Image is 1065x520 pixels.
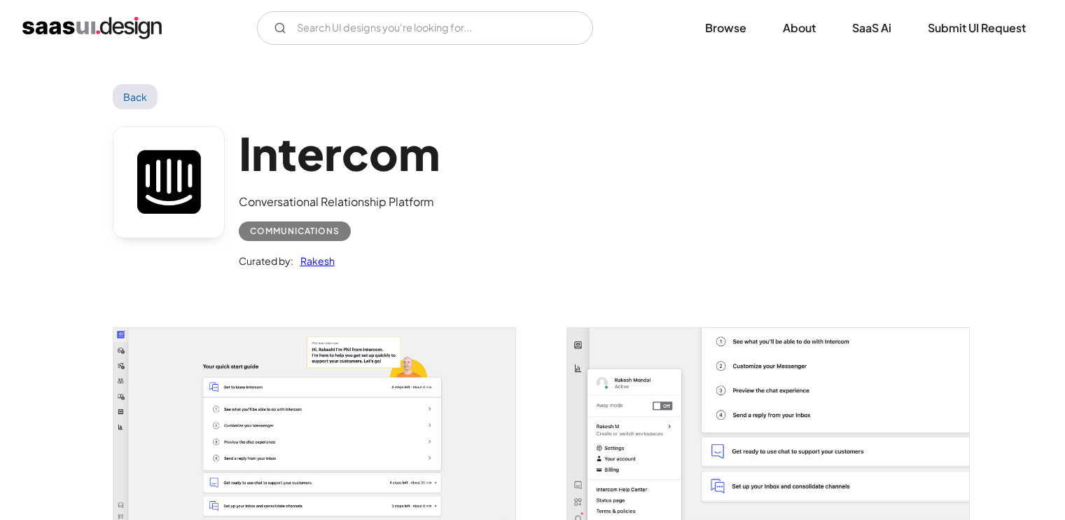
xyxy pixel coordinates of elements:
[239,193,440,210] div: Conversational Relationship Platform
[239,252,293,269] div: Curated by:
[239,126,440,180] h1: Intercom
[257,11,593,45] form: Email Form
[835,13,908,43] a: SaaS Ai
[257,11,593,45] input: Search UI designs you're looking for...
[293,252,335,269] a: Rakesh
[766,13,833,43] a: About
[911,13,1043,43] a: Submit UI Request
[22,17,162,39] a: home
[113,84,158,109] a: Back
[688,13,763,43] a: Browse
[250,223,340,240] div: Communications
